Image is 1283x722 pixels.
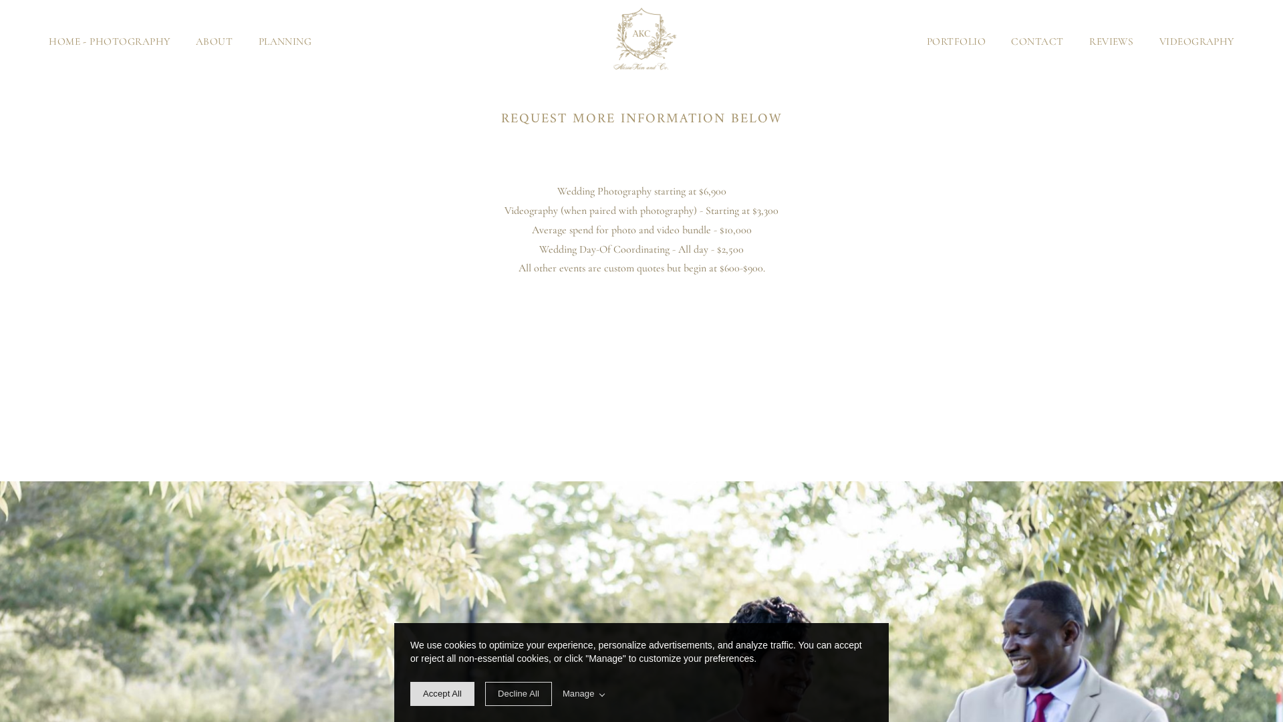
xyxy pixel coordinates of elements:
[532,223,752,237] span: Average spend for photo and video bundle - $10,000
[183,37,246,47] a: About
[563,687,605,701] span: Manage
[394,623,889,722] div: cookieconsent
[998,37,1077,47] a: Contact
[249,109,1034,130] h3: Request more information below
[914,37,999,47] a: Portfolio
[36,37,183,47] a: Home - Photography
[249,240,1034,259] p: Wedding Day-Of Coordinating - All day - $2,500
[1147,37,1248,47] a: Videography
[605,5,678,79] img: AlesiaKim and Co.
[249,182,1034,201] p: Wedding Photography starting at $6,900
[498,689,539,699] span: Decline All
[249,201,1034,221] p: Videography (when paired with photography) - Starting at $3,300
[1077,37,1147,47] a: Reviews
[423,689,462,699] span: Accept All
[245,37,324,47] a: Planning
[410,640,862,664] span: We use cookies to optimize your experience, personalize advertisements, and analyze traffic. You ...
[410,682,474,706] span: allow cookie message
[485,682,552,706] span: deny cookie message
[249,259,1034,278] p: All other events are custom quotes but begin at $600-$900.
